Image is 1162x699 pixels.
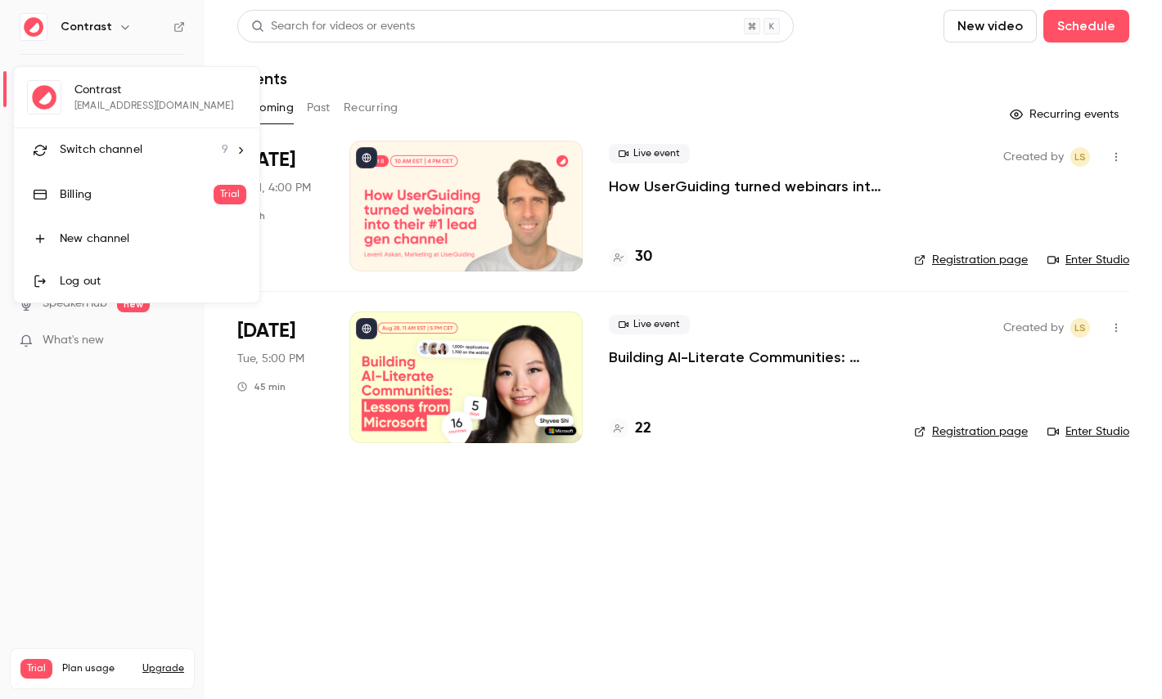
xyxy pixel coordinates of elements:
span: 9 [222,141,228,159]
span: Switch channel [60,141,142,159]
div: Billing [60,186,214,203]
div: New channel [60,231,246,247]
div: Log out [60,273,246,289]
span: Trial [214,185,246,204]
